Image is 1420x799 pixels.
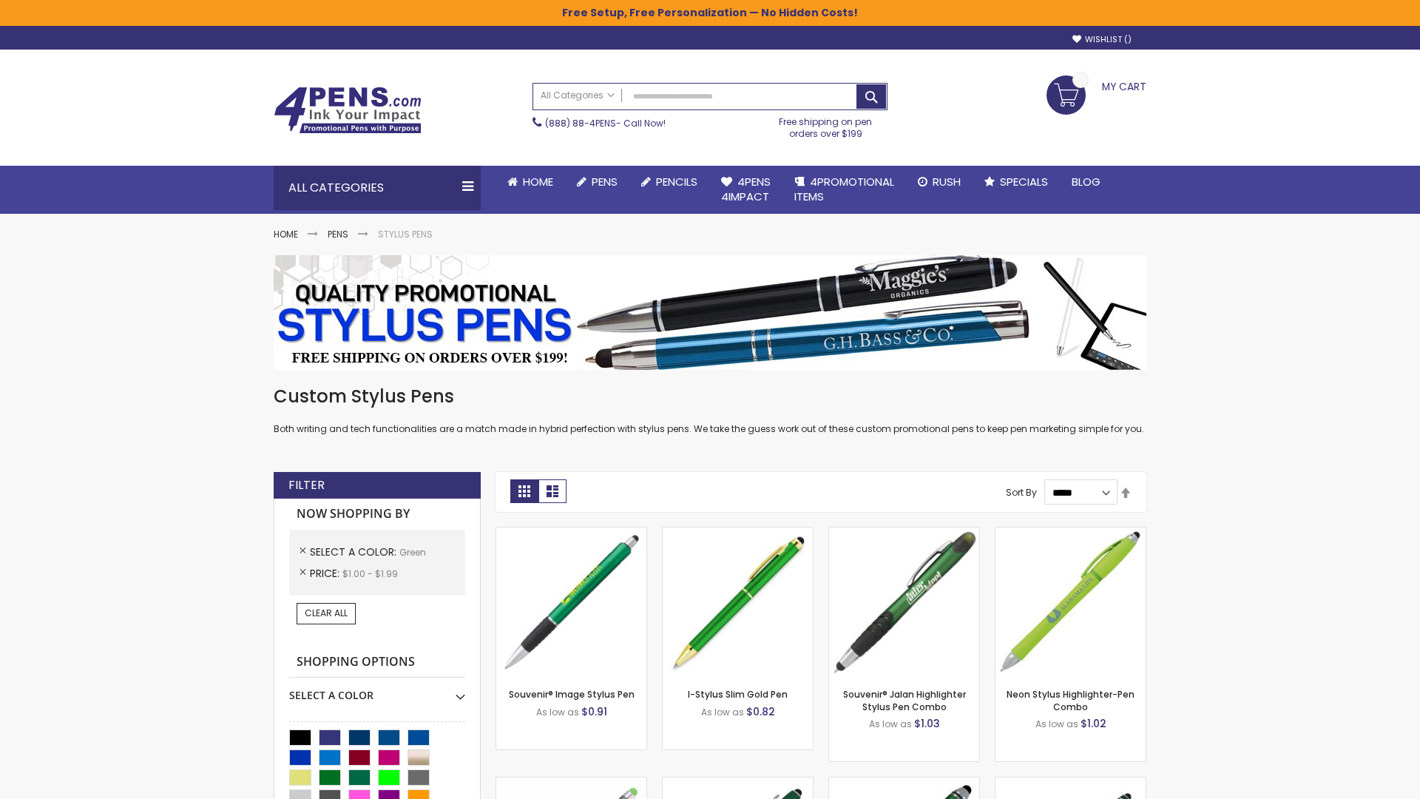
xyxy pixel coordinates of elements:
[1072,34,1132,45] a: Wishlist
[305,607,348,619] span: Clear All
[496,777,646,789] a: Islander Softy Gel with Stylus - ColorJet Imprint-Green
[289,647,465,678] strong: Shopping Options
[496,527,646,678] img: Souvenir® Image Stylus Pen-Green
[663,527,813,539] a: I-Stylus Slim Gold-Green
[829,527,979,539] a: Souvenir® Jalan Highlighter Stylus Pen Combo-Green
[794,174,894,204] span: 4PROMOTIONAL ITEMS
[656,174,697,189] span: Pencils
[829,777,979,789] a: Kyra Pen with Stylus and Flashlight-Green
[843,688,966,712] a: Souvenir® Jalan Highlighter Stylus Pen Combo
[496,166,565,198] a: Home
[914,716,940,731] span: $1.03
[523,174,553,189] span: Home
[995,777,1146,789] a: Colter Stylus Twist Metal Pen-Green
[289,678,465,703] div: Select A Color
[995,527,1146,539] a: Neon Stylus Highlighter-Pen Combo-Green
[533,84,622,108] a: All Categories
[629,166,709,198] a: Pencils
[399,546,426,559] span: Green
[342,567,398,580] span: $1.00 - $1.99
[1035,718,1078,730] span: As low as
[1006,486,1037,499] label: Sort By
[274,385,1146,408] h1: Custom Stylus Pens
[933,174,961,189] span: Rush
[378,228,433,240] strong: Stylus Pens
[829,527,979,678] img: Souvenir® Jalan Highlighter Stylus Pen Combo-Green
[274,228,298,240] a: Home
[510,479,538,503] strong: Grid
[509,688,635,701] a: Souvenir® Image Stylus Pen
[274,385,1146,436] div: Both writing and tech functionalities are a match made in hybrid perfection with stylus pens. We ...
[274,87,422,134] img: 4Pens Custom Pens and Promotional Products
[721,174,771,204] span: 4Pens 4impact
[496,527,646,539] a: Souvenir® Image Stylus Pen-Green
[906,166,973,198] a: Rush
[764,110,888,140] div: Free shipping on pen orders over $199
[688,688,788,701] a: I-Stylus Slim Gold Pen
[1000,174,1048,189] span: Specials
[565,166,629,198] a: Pens
[274,255,1146,370] img: Stylus Pens
[541,90,615,101] span: All Categories
[1072,174,1100,189] span: Blog
[310,545,399,559] span: Select A Color
[663,527,813,678] img: I-Stylus Slim Gold-Green
[288,477,325,493] strong: Filter
[545,117,666,129] span: - Call Now!
[289,499,465,530] strong: Now Shopping by
[310,566,342,581] span: Price
[1060,166,1112,198] a: Blog
[1081,716,1106,731] span: $1.02
[869,718,912,730] span: As low as
[274,166,481,210] div: All Categories
[973,166,1060,198] a: Specials
[581,704,607,719] span: $0.91
[328,228,348,240] a: Pens
[746,704,775,719] span: $0.82
[701,706,744,718] span: As low as
[536,706,579,718] span: As low as
[663,777,813,789] a: Custom Soft Touch® Metal Pens with Stylus-Green
[545,117,616,129] a: (888) 88-4PENS
[782,166,906,214] a: 4PROMOTIONALITEMS
[1007,688,1135,712] a: Neon Stylus Highlighter-Pen Combo
[995,527,1146,678] img: Neon Stylus Highlighter-Pen Combo-Green
[709,166,782,214] a: 4Pens4impact
[592,174,618,189] span: Pens
[297,603,356,624] a: Clear All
